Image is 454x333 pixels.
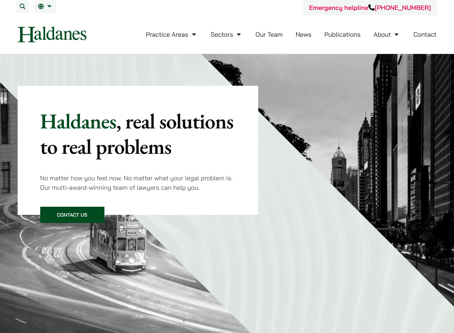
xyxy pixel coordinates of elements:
[40,107,234,160] mark: , real solutions to real problems
[255,30,283,38] a: Our Team
[325,30,361,38] a: Publications
[296,30,311,38] a: News
[374,30,400,38] a: About
[40,207,104,223] a: Contact Us
[18,26,86,42] img: Logo of Haldanes
[211,30,242,38] a: Sectors
[309,4,431,12] a: Emergency helpline[PHONE_NUMBER]
[40,108,236,159] p: Haldanes
[146,30,198,38] a: Practice Areas
[38,4,53,9] a: EN
[40,173,236,192] p: No matter how you feel now. No matter what your legal problem is. Our multi-award-winning team of...
[413,30,437,38] a: Contact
